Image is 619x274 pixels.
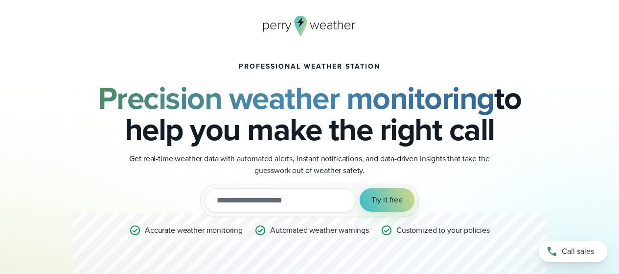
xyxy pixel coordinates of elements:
[145,224,243,236] p: Accurate weather monitoring
[396,224,490,236] p: Customized to your policies
[539,241,607,262] a: Call sales
[270,224,369,236] p: Automated weather warnings
[73,82,547,145] h2: to help you make the right call
[360,188,414,212] button: Try it free
[114,153,505,176] p: Get real-time weather data with automated alerts, instant notifications, and data-driven insights...
[98,75,494,121] strong: Precision weather monitoring
[562,246,594,257] span: Call sales
[239,63,380,71] h1: Professional Weather Station
[371,194,403,206] span: Try it free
